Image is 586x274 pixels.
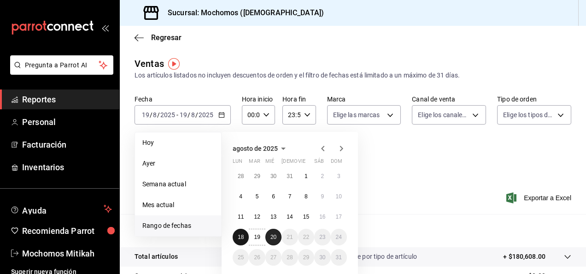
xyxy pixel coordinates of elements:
[254,173,260,179] abbr: 29 de julio de 2025
[265,208,281,225] button: 13 de agosto de 2025
[319,214,325,220] abbr: 16 de agosto de 2025
[314,158,324,168] abbr: sábado
[142,221,214,231] span: Rango de fechas
[135,57,164,71] div: Ventas
[249,208,265,225] button: 12 de agosto de 2025
[135,252,178,262] p: Total artículos
[256,193,259,200] abbr: 5 de agosto de 2025
[336,234,342,240] abbr: 24 de agosto de 2025
[249,158,260,168] abbr: martes
[157,111,160,119] span: /
[239,193,242,200] abbr: 4 de agosto de 2025
[142,159,214,168] span: Ayer
[303,254,309,261] abbr: 29 de agosto de 2025
[265,188,281,205] button: 6 de agosto de 2025
[22,247,112,260] span: Mochomos Mitikah
[176,111,178,119] span: -
[298,188,314,205] button: 8 de agosto de 2025
[265,158,274,168] abbr: miércoles
[265,168,281,185] button: 30 de julio de 2025
[142,179,214,189] span: Semana actual
[305,173,308,179] abbr: 1 de agosto de 2025
[270,214,276,220] abbr: 13 de agosto de 2025
[305,193,308,200] abbr: 8 de agosto de 2025
[135,33,182,42] button: Regresar
[287,254,293,261] abbr: 28 de agosto de 2025
[281,229,298,245] button: 21 de agosto de 2025
[281,249,298,266] button: 28 de agosto de 2025
[298,158,305,168] abbr: viernes
[238,234,244,240] abbr: 18 de agosto de 2025
[282,96,316,102] label: Hora fin
[287,214,293,220] abbr: 14 de agosto de 2025
[188,111,190,119] span: /
[249,168,265,185] button: 29 de julio de 2025
[233,158,242,168] abbr: lunes
[331,229,347,245] button: 24 de agosto de 2025
[160,7,324,18] h3: Sucursal: Mochomos ([DEMOGRAPHIC_DATA])
[179,111,188,119] input: --
[508,192,571,203] button: Exportar a Excel
[288,193,292,200] abbr: 7 de agosto de 2025
[331,158,342,168] abbr: domingo
[22,116,112,128] span: Personal
[336,193,342,200] abbr: 10 de agosto de 2025
[281,208,298,225] button: 14 de agosto de 2025
[233,168,249,185] button: 28 de julio de 2025
[497,96,571,102] label: Tipo de orden
[331,168,347,185] button: 3 de agosto de 2025
[333,110,380,119] span: Elige las marcas
[337,173,340,179] abbr: 3 de agosto de 2025
[25,60,99,70] span: Pregunta a Parrot AI
[168,58,180,70] img: Tooltip marker
[319,254,325,261] abbr: 30 de agosto de 2025
[141,111,150,119] input: --
[331,208,347,225] button: 17 de agosto de 2025
[287,234,293,240] abbr: 21 de agosto de 2025
[142,138,214,148] span: Hoy
[242,96,275,102] label: Hora inicio
[22,161,112,173] span: Inventarios
[331,188,347,205] button: 10 de agosto de 2025
[238,254,244,261] abbr: 25 de agosto de 2025
[10,55,113,75] button: Pregunta a Parrot AI
[249,188,265,205] button: 5 de agosto de 2025
[101,24,109,31] button: open_drawer_menu
[314,188,330,205] button: 9 de agosto de 2025
[418,110,469,119] span: Elige los canales de venta
[6,67,113,77] a: Pregunta a Parrot AI
[22,138,112,151] span: Facturación
[238,173,244,179] abbr: 28 de julio de 2025
[303,214,309,220] abbr: 15 de agosto de 2025
[270,254,276,261] abbr: 27 de agosto de 2025
[281,168,298,185] button: 31 de julio de 2025
[281,158,336,168] abbr: jueves
[233,188,249,205] button: 4 de agosto de 2025
[303,234,309,240] abbr: 22 de agosto de 2025
[287,173,293,179] abbr: 31 de julio de 2025
[254,214,260,220] abbr: 12 de agosto de 2025
[331,249,347,266] button: 31 de agosto de 2025
[160,111,176,119] input: ----
[22,203,100,214] span: Ayuda
[238,214,244,220] abbr: 11 de agosto de 2025
[233,208,249,225] button: 11 de agosto de 2025
[142,200,214,210] span: Mes actual
[135,71,571,80] div: Los artículos listados no incluyen descuentos de orden y el filtro de fechas está limitado a un m...
[336,254,342,261] abbr: 31 de agosto de 2025
[249,249,265,266] button: 26 de agosto de 2025
[233,249,249,266] button: 25 de agosto de 2025
[298,229,314,245] button: 22 de agosto de 2025
[233,145,278,152] span: agosto de 2025
[191,111,195,119] input: --
[233,143,289,154] button: agosto de 2025
[319,234,325,240] abbr: 23 de agosto de 2025
[249,229,265,245] button: 19 de agosto de 2025
[321,173,324,179] abbr: 2 de agosto de 2025
[22,225,112,237] span: Recomienda Parrot
[503,252,545,262] p: + $180,608.00
[233,229,249,245] button: 18 de agosto de 2025
[198,111,214,119] input: ----
[152,111,157,119] input: --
